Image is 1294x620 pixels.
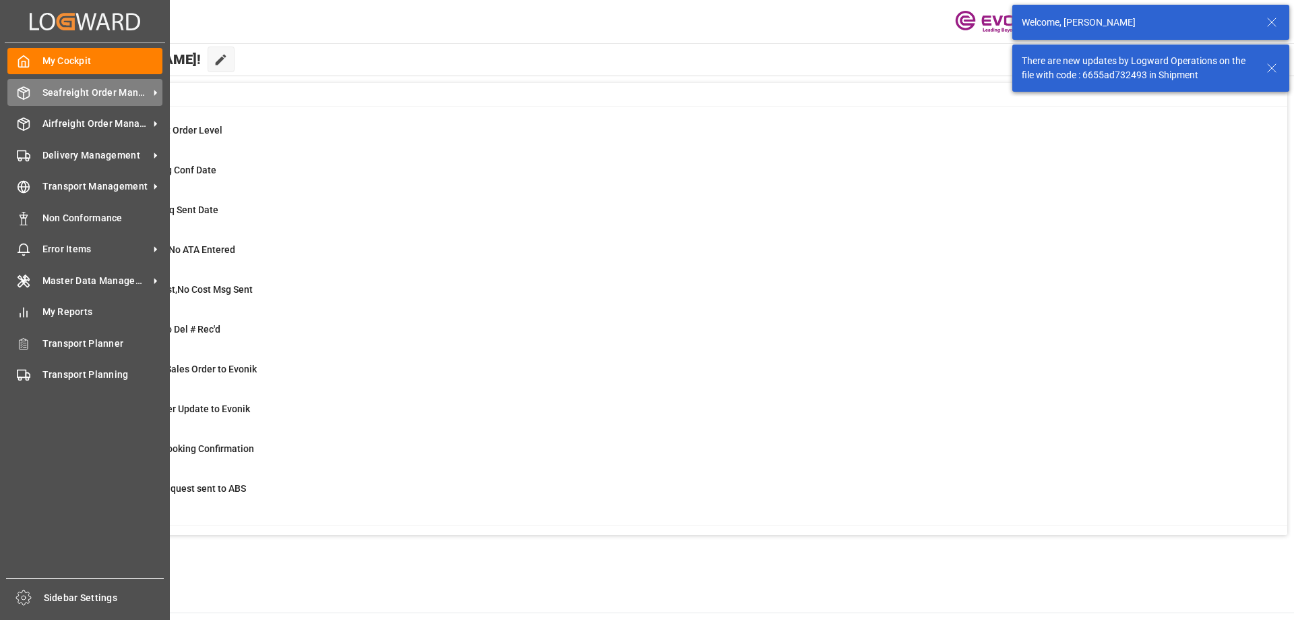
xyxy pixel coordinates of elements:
[42,242,149,256] span: Error Items
[69,243,1270,271] a: 14ETA > 10 Days , No ATA EnteredShipment
[56,47,201,72] span: Hello [PERSON_NAME]!
[44,591,164,605] span: Sidebar Settings
[7,299,162,325] a: My Reports
[69,322,1270,351] a: 5ETD < 3 Days,No Del # Rec'dShipment
[69,402,1270,430] a: 0Error Sales Order Update to EvonikShipment
[955,10,1043,34] img: Evonik-brand-mark-Deep-Purple-RGB.jpeg_1700498283.jpeg
[69,203,1270,231] a: 10ABS: No Bkg Req Sent DateShipment
[42,54,163,68] span: My Cockpit
[42,337,163,351] span: Transport Planner
[42,86,149,100] span: Seafreight Order Management
[103,364,257,374] span: Error on Initial Sales Order to Evonik
[1022,54,1254,82] div: There are new updates by Logward Operations on the file with code : 6655ad732493 in Shipment
[42,117,149,131] span: Airfreight Order Management
[69,163,1270,192] a: 42ABS: No Init Bkg Conf DateShipment
[103,483,246,494] span: Pending Bkg Request sent to ABS
[103,443,254,454] span: ABS: Missing Booking Confirmation
[103,284,253,295] span: ETD>3 Days Past,No Cost Msg Sent
[7,48,162,74] a: My Cockpit
[69,442,1270,470] a: 17ABS: Missing Booking ConfirmationShipment
[42,305,163,319] span: My Reports
[42,179,149,194] span: Transport Management
[69,482,1270,510] a: 0Pending Bkg Request sent to ABSShipment
[42,274,149,288] span: Master Data Management
[7,204,162,231] a: Non Conformance
[69,283,1270,311] a: 25ETD>3 Days Past,No Cost Msg SentShipment
[69,362,1270,391] a: 1Error on Initial Sales Order to EvonikShipment
[42,148,149,163] span: Delivery Management
[69,522,1270,550] a: 4Main-Leg Shipment # Error
[7,330,162,356] a: Transport Planner
[42,368,163,382] span: Transport Planning
[42,211,163,225] span: Non Conformance
[7,362,162,388] a: Transport Planning
[69,123,1270,152] a: 0MOT Missing at Order LevelSales Order-IVPO
[1022,16,1254,30] div: Welcome, [PERSON_NAME]
[103,403,250,414] span: Error Sales Order Update to Evonik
